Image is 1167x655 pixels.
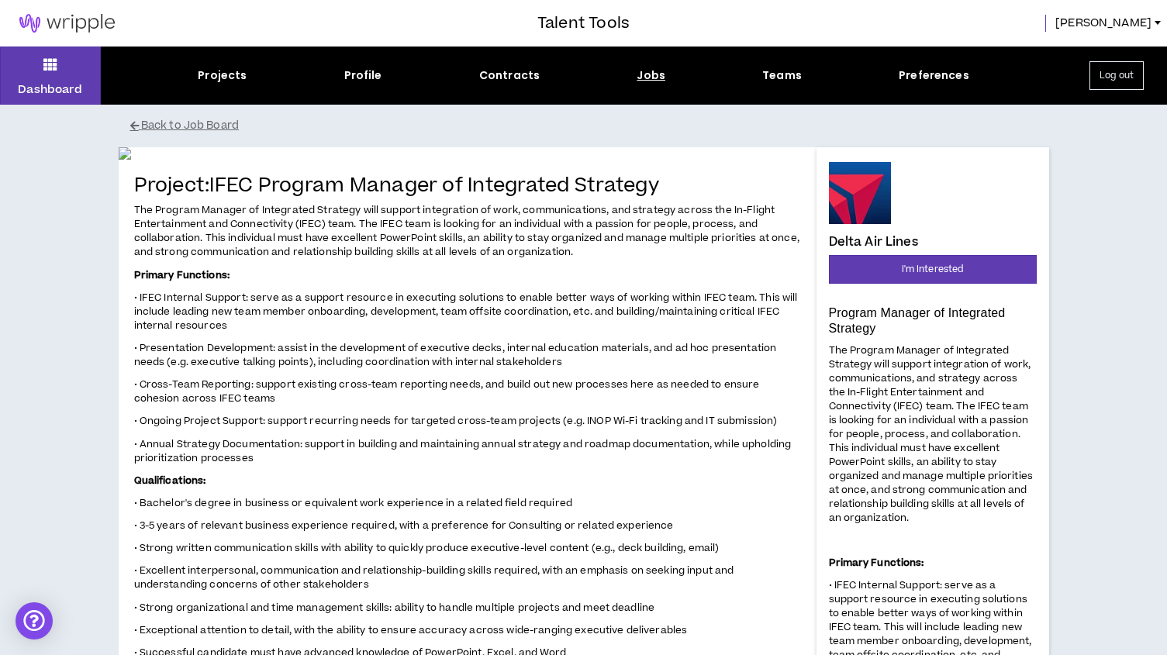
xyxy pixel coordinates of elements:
[762,67,802,84] div: Teams
[344,67,382,84] div: Profile
[134,623,688,637] span: • Exceptional attention to detail, with the ability to ensure accuracy across wide-ranging execut...
[134,377,760,405] span: • Cross-Team Reporting: support existing cross-team reporting needs, and build out new processes ...
[829,305,1037,336] p: Program Manager of Integrated Strategy
[134,519,674,533] span: • 3-5 years of relevant business experience required, with a preference for Consulting or related...
[479,67,540,84] div: Contracts
[16,602,53,639] div: Open Intercom Messenger
[829,343,1033,525] span: The Program Manager of Integrated Strategy will support integration of work, communications, and ...
[134,414,778,428] span: • Ongoing Project Support: support recurring needs for targeted cross-team projects (e.g. INOP Wi...
[829,235,918,249] h4: Delta Air Lines
[18,81,82,98] p: Dashboard
[134,203,799,259] span: The Program Manager of Integrated Strategy will support integration of work, communications, and ...
[1089,61,1144,90] button: Log out
[134,541,720,555] span: • Strong written communication skills with ability to quickly produce executive-level content (e....
[134,564,734,591] span: • Excellent interpersonal, communication and relationship-building skills required, with an empha...
[134,601,655,615] span: • Strong organizational and time management skills: ability to handle multiple projects and meet ...
[134,474,206,488] strong: Qualifications:
[829,556,924,570] strong: Primary Functions:
[134,341,777,369] span: • Presentation Development: assist in the development of executive decks, internal education mate...
[1055,15,1151,32] span: [PERSON_NAME]
[134,175,801,198] h4: Project: IFEC Program Manager of Integrated Strategy
[134,496,572,510] span: • Bachelor's degree in business or equivalent work experience in a related field required
[198,67,247,84] div: Projects
[134,291,798,333] span: • IFEC Internal Support: serve as a support resource in executing solutions to enable better ways...
[902,262,964,277] span: I'm Interested
[134,437,792,465] span: • Annual Strategy Documentation: support in building and maintaining annual strategy and roadmap ...
[899,67,969,84] div: Preferences
[829,255,1037,284] button: I'm Interested
[537,12,630,35] h3: Talent Tools
[134,268,230,282] strong: Primary Functions:
[119,147,817,160] img: If5NRre97O0EyGp9LF2GTzGWhqxOdcSwmBf3ATVg.jpg
[130,112,1061,140] button: Back to Job Board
